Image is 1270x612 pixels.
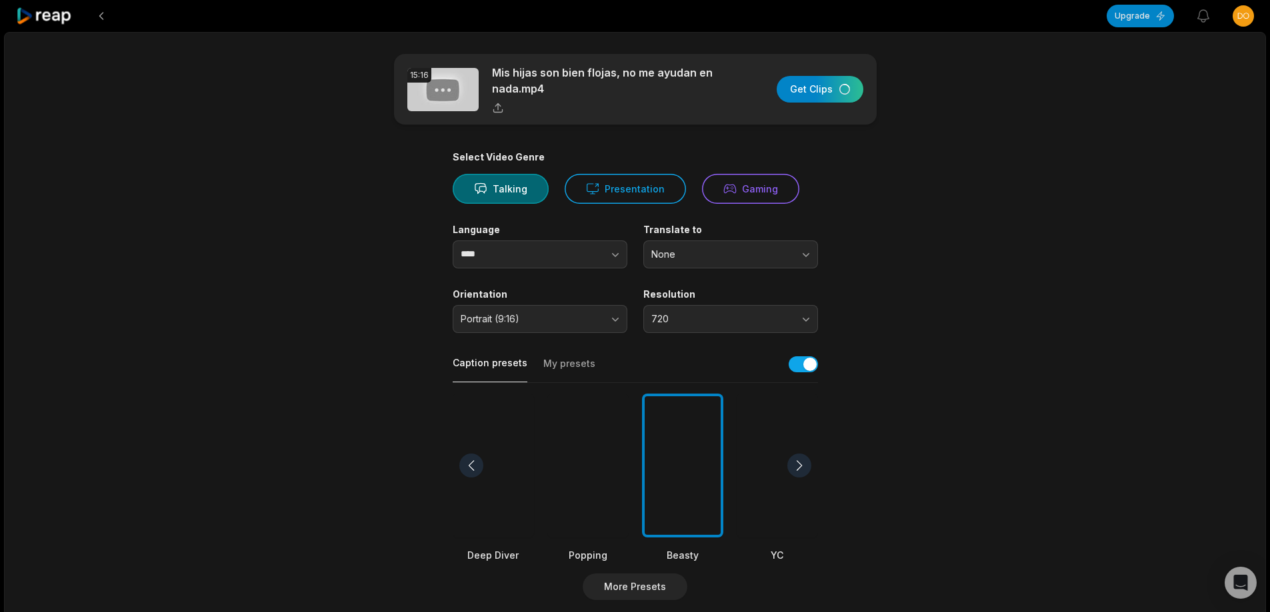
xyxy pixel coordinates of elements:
button: Talking [453,174,549,204]
p: Mis hijas son bien flojas, no me ayudan en nada.mp4 [492,65,722,97]
div: 15:16 [407,68,431,83]
div: Deep Diver [453,548,534,562]
button: Portrait (9:16) [453,305,627,333]
label: Resolution [643,288,818,300]
button: Get Clips [777,76,863,103]
div: Open Intercom Messenger [1225,567,1257,599]
span: None [651,248,791,260]
button: 720 [643,305,818,333]
button: My presets [543,357,595,382]
div: Popping [547,548,629,562]
label: Language [453,224,627,236]
span: 720 [651,313,791,325]
button: Presentation [565,174,686,204]
button: Caption presets [453,356,527,382]
label: Orientation [453,288,627,300]
label: Translate to [643,224,818,236]
button: Gaming [702,174,799,204]
div: Beasty [642,548,723,562]
button: More Presets [583,573,687,600]
button: None [643,240,818,268]
button: Upgrade [1107,5,1174,27]
div: YC [737,548,818,562]
div: Select Video Genre [453,151,818,163]
span: Portrait (9:16) [461,313,601,325]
